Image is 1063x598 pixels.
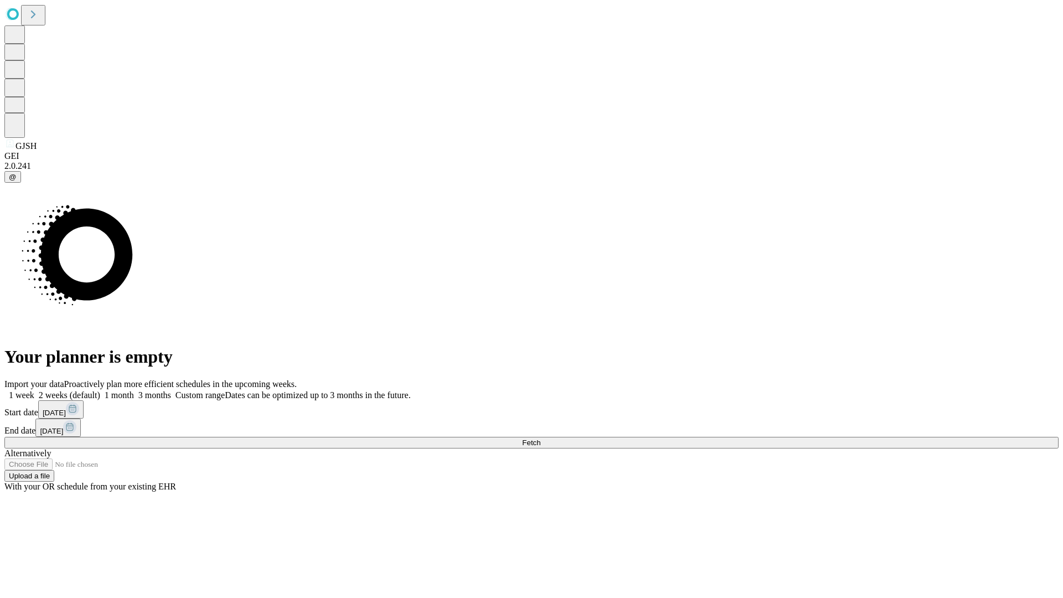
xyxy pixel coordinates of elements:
span: @ [9,173,17,181]
span: Dates can be optimized up to 3 months in the future. [225,390,410,400]
span: 2 weeks (default) [39,390,100,400]
span: 3 months [138,390,171,400]
button: @ [4,171,21,183]
span: With your OR schedule from your existing EHR [4,482,176,491]
h1: Your planner is empty [4,347,1059,367]
button: [DATE] [38,400,84,419]
span: [DATE] [40,427,63,435]
div: 2.0.241 [4,161,1059,171]
span: GJSH [16,141,37,151]
div: Start date [4,400,1059,419]
div: GEI [4,151,1059,161]
span: 1 week [9,390,34,400]
span: Proactively plan more efficient schedules in the upcoming weeks. [64,379,297,389]
span: [DATE] [43,409,66,417]
button: [DATE] [35,419,81,437]
span: Custom range [176,390,225,400]
span: Import your data [4,379,64,389]
div: End date [4,419,1059,437]
button: Upload a file [4,470,54,482]
span: 1 month [105,390,134,400]
button: Fetch [4,437,1059,448]
span: Fetch [522,439,540,447]
span: Alternatively [4,448,51,458]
